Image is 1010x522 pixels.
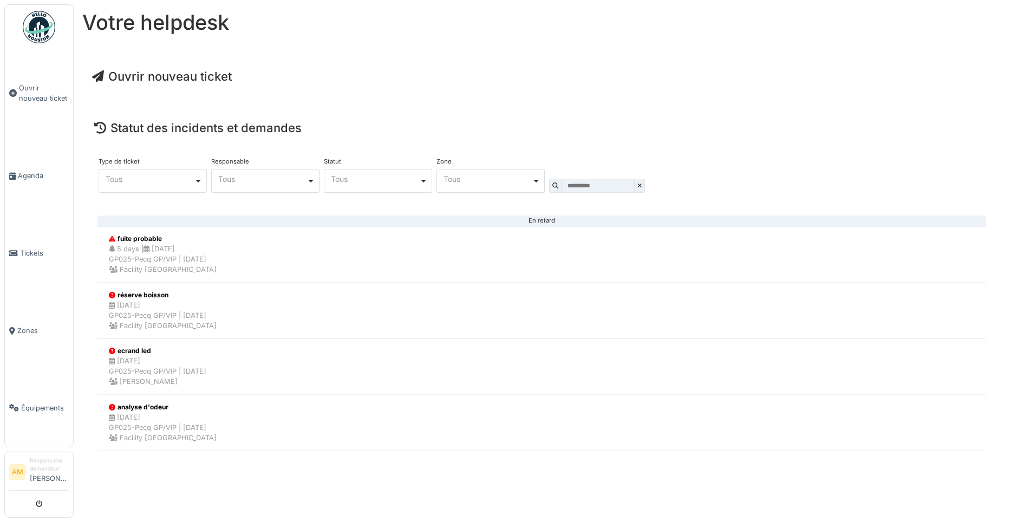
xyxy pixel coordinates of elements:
[106,176,194,182] div: Tous
[331,176,419,182] div: Tous
[92,69,232,83] a: Ouvrir nouveau ticket
[5,292,73,369] a: Zones
[324,159,341,165] label: Statut
[5,369,73,447] a: Équipements
[5,49,73,137] a: Ouvrir nouveau ticket
[211,159,249,165] label: Responsable
[20,248,69,258] span: Tickets
[23,11,55,43] img: Badge_color-CXgf-gQk.svg
[109,290,217,300] div: réserve boisson
[97,338,986,395] a: ecrand led [DATE]GP025-Pecq GP/VIP | [DATE] [PERSON_NAME]
[444,176,532,182] div: Tous
[9,456,69,491] a: AM Responsable demandeur[PERSON_NAME]
[436,159,452,165] label: Zone
[109,234,217,244] div: fuite probable
[9,464,25,480] li: AM
[30,456,69,488] li: [PERSON_NAME]
[97,395,986,451] a: analyse d'odeur [DATE]GP025-Pecq GP/VIP | [DATE] Facility [GEOGRAPHIC_DATA]
[218,176,307,182] div: Tous
[109,356,206,387] div: [DATE] GP025-Pecq GP/VIP | [DATE] [PERSON_NAME]
[109,402,217,412] div: analyse d'odeur
[99,159,140,165] label: Type de ticket
[106,220,978,221] div: En retard
[17,325,69,336] span: Zones
[109,346,206,356] div: ecrand led
[18,171,69,181] span: Agenda
[109,244,217,275] div: 5 days | [DATE] GP025-Pecq GP/VIP | [DATE] Facility [GEOGRAPHIC_DATA]
[94,121,989,135] h4: Statut des incidents et demandes
[5,137,73,214] a: Agenda
[97,226,986,283] a: fuite probable 5 days |[DATE]GP025-Pecq GP/VIP | [DATE] Facility [GEOGRAPHIC_DATA]
[19,83,69,103] span: Ouvrir nouveau ticket
[97,283,986,339] a: réserve boisson [DATE]GP025-Pecq GP/VIP | [DATE] Facility [GEOGRAPHIC_DATA]
[30,456,69,473] div: Responsable demandeur
[109,412,217,443] div: [DATE] GP025-Pecq GP/VIP | [DATE] Facility [GEOGRAPHIC_DATA]
[109,300,217,331] div: [DATE] GP025-Pecq GP/VIP | [DATE] Facility [GEOGRAPHIC_DATA]
[5,214,73,292] a: Tickets
[21,403,69,413] span: Équipements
